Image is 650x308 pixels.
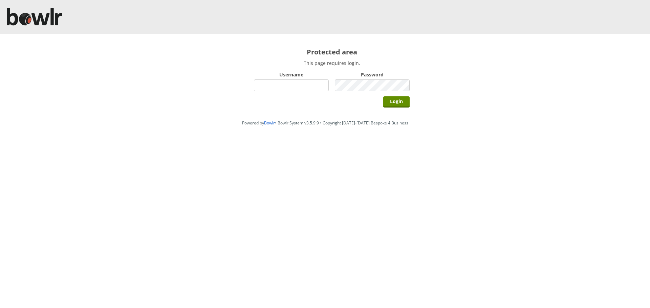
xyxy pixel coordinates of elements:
label: Username [254,71,329,78]
a: Bowlr [264,120,275,126]
label: Password [335,71,410,78]
p: This page requires login. [254,60,410,66]
span: Powered by • Bowlr System v3.5.9.9 • Copyright [DATE]-[DATE] Bespoke 4 Business [242,120,408,126]
h2: Protected area [254,47,410,56]
input: Login [383,96,410,108]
